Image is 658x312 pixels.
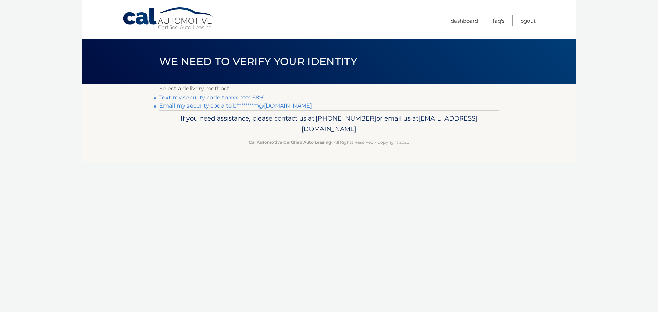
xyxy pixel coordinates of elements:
p: If you need assistance, please contact us at: or email us at [164,113,494,135]
a: Text my security code to xxx-xxx-6891 [159,94,265,101]
span: We need to verify your identity [159,55,357,68]
a: FAQ's [493,15,504,26]
a: Logout [519,15,536,26]
p: Select a delivery method: [159,84,499,93]
p: - All Rights Reserved - Copyright 2025 [164,139,494,146]
span: [PHONE_NUMBER] [316,114,376,122]
strong: Cal Automotive Certified Auto Leasing [249,140,331,145]
a: Email my security code to b**********@[DOMAIN_NAME] [159,102,312,109]
a: Cal Automotive [122,7,215,31]
a: Dashboard [451,15,478,26]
